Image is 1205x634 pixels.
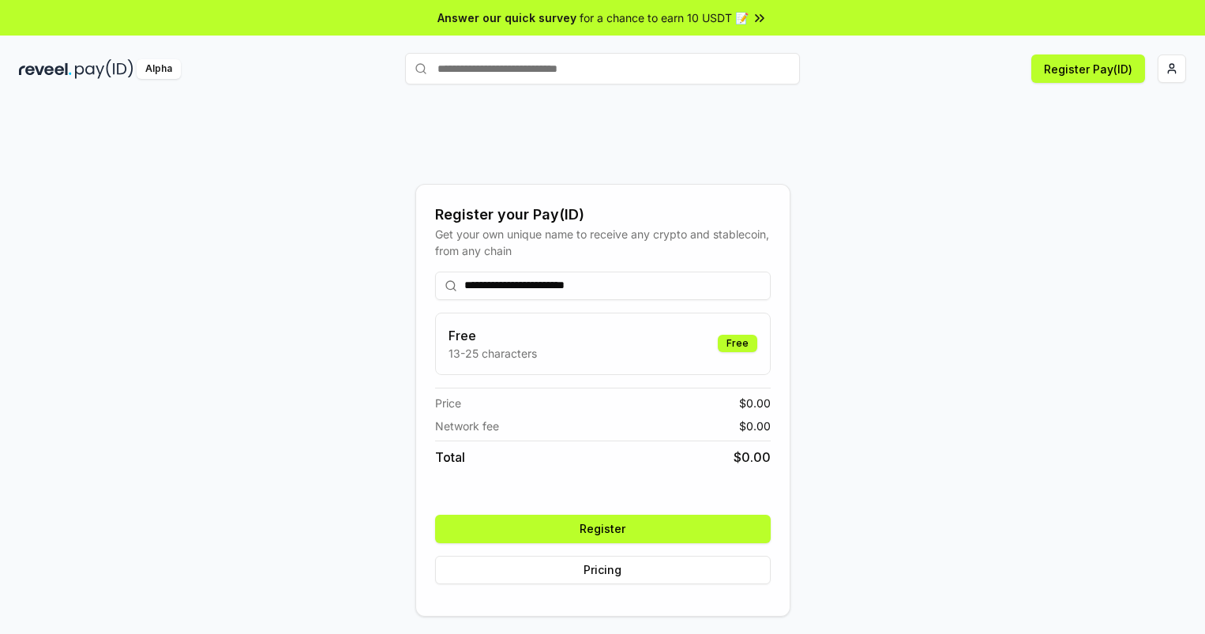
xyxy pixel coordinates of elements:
[739,418,771,434] span: $ 0.00
[580,9,749,26] span: for a chance to earn 10 USDT 📝
[75,59,133,79] img: pay_id
[435,556,771,584] button: Pricing
[449,326,537,345] h3: Free
[435,395,461,411] span: Price
[435,226,771,259] div: Get your own unique name to receive any crypto and stablecoin, from any chain
[739,395,771,411] span: $ 0.00
[734,448,771,467] span: $ 0.00
[435,204,771,226] div: Register your Pay(ID)
[435,418,499,434] span: Network fee
[19,59,72,79] img: reveel_dark
[137,59,181,79] div: Alpha
[718,335,757,352] div: Free
[1031,54,1145,83] button: Register Pay(ID)
[449,345,537,362] p: 13-25 characters
[435,515,771,543] button: Register
[437,9,576,26] span: Answer our quick survey
[435,448,465,467] span: Total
